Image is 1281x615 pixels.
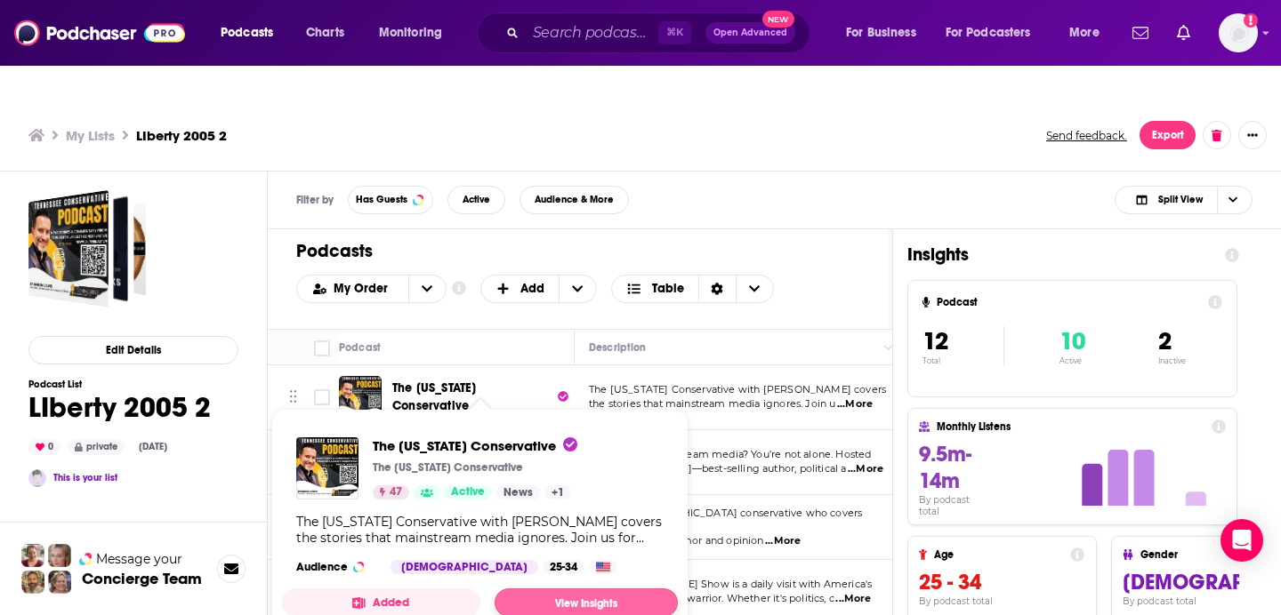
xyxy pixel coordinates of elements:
[306,20,344,45] span: Charts
[21,571,44,594] img: Jon Profile
[294,19,355,47] a: Charts
[934,548,1063,561] h4: Age
[339,376,382,419] img: The Tennessee Conservative
[296,514,664,546] div: The [US_STATE] Conservative with [PERSON_NAME] covers the stories that mainstream media ignores. ...
[1238,121,1267,149] button: Show More Button
[907,244,1211,266] h1: Insights
[392,380,476,413] span: The [US_STATE] Conservative
[373,460,523,475] p: The [US_STATE] Conservative
[611,275,774,303] h2: Choose View
[589,383,886,395] span: The [US_STATE] Conservative with [PERSON_NAME] covers
[1041,128,1132,143] button: Send feedback.
[66,127,115,144] a: My Lists
[543,560,584,574] div: 25-34
[589,592,834,604] span: happy conservative warrior. Whether it's politics, c
[14,16,185,50] img: Podchaser - Follow, Share and Rate Podcasts
[937,420,1204,433] h4: Monthly Listens
[379,20,442,45] span: Monitoring
[544,485,571,499] a: +1
[919,494,992,517] h4: By podcast total
[451,483,485,501] span: Active
[334,283,394,295] span: My Order
[392,379,568,415] a: The [US_STATE] Conservative
[53,472,117,483] a: This is your list
[1069,20,1100,45] span: More
[834,19,939,47] button: open menu
[390,483,402,501] span: 47
[846,20,916,45] span: For Business
[589,397,835,410] span: the stories that mainstream media ignores. Join u
[589,448,871,460] span: Tired of the mainstream media? You’re not alone. Hosted
[1221,519,1263,562] div: Open Intercom Messenger
[1219,13,1258,52] span: Logged in as FirstLiberty
[136,127,227,144] h3: LIberty 2005 2
[373,485,409,499] a: 47
[28,336,238,364] button: Edit Details
[463,195,490,204] span: Active
[919,595,1084,607] h4: By podcast total
[314,389,330,405] span: Toggle select row
[367,19,465,47] button: open menu
[1244,13,1258,28] svg: Add a profile image
[698,276,736,302] div: Sort Direction
[444,485,492,499] a: Active
[705,22,795,44] button: Open AdvancedNew
[287,384,299,411] button: Move
[652,283,684,295] span: Table
[934,19,1057,47] button: open menu
[96,550,182,568] span: Message your
[1140,121,1196,149] button: Export
[296,437,359,499] img: The Tennessee Conservative
[28,190,146,307] a: LIberty 2005 2
[447,186,505,214] button: Active
[520,283,544,295] span: Add
[1158,326,1172,356] span: 2
[452,280,466,297] a: Show additional information
[713,28,787,37] span: Open Advanced
[848,462,883,476] span: ...More
[28,439,60,455] div: 0
[297,283,408,295] button: open menu
[391,560,538,574] div: [DEMOGRAPHIC_DATA]
[48,571,71,594] img: Barbara Profile
[296,275,447,303] h2: Choose List sort
[765,534,801,548] span: ...More
[496,485,540,499] a: News
[1219,13,1258,52] button: Show profile menu
[919,441,971,494] span: 9.5m-14m
[480,275,598,303] button: + Add
[589,462,846,475] span: by [PERSON_NAME]—best-selling author, political a
[21,544,44,567] img: Sydney Profile
[28,390,211,425] h1: LIberty 2005 2
[1059,326,1085,356] span: 10
[296,240,850,262] h1: Podcasts
[48,544,71,567] img: Jules Profile
[339,337,381,358] div: Podcast
[946,20,1031,45] span: For Podcasters
[919,569,1084,595] h3: 25 - 34
[835,592,871,606] span: ...More
[296,560,376,574] h3: Audience
[589,507,862,533] span: I'm a [DEMOGRAPHIC_DATA] conservative who covers national, state, and
[762,11,794,28] span: New
[28,469,46,487] img: Bryan Dempsey
[922,356,1003,365] p: Total
[132,440,174,454] div: [DATE]
[68,439,125,455] div: private
[535,195,614,204] span: Audience & More
[1125,18,1156,48] a: Show notifications dropdown
[526,19,658,47] input: Search podcasts, credits, & more...
[1115,186,1253,214] button: Choose View
[82,570,202,587] h3: Concierge Team
[937,296,1201,308] h4: Podcast
[28,379,211,390] h3: Podcast List
[356,195,407,204] span: Has Guests
[1170,18,1197,48] a: Show notifications dropdown
[348,186,433,214] button: Has Guests
[1158,356,1186,365] p: Inactive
